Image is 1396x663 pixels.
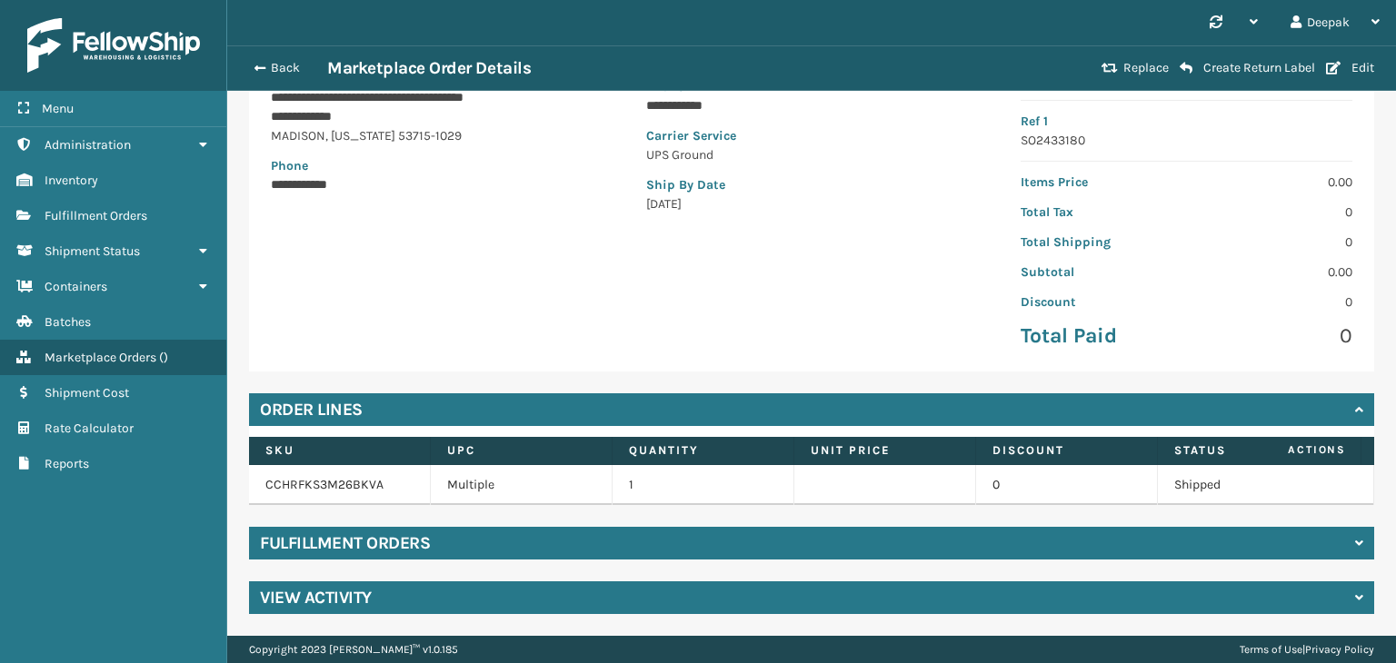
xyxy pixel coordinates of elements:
[1321,60,1380,76] button: Edit
[45,279,107,294] span: Containers
[260,399,363,421] h4: Order Lines
[1198,173,1352,192] p: 0.00
[1021,322,1175,350] p: Total Paid
[265,442,414,459] label: SKU
[271,126,603,145] p: MADISON , [US_STATE] 53715-1029
[1231,435,1357,465] span: Actions
[244,60,327,76] button: Back
[613,465,794,505] td: 1
[1326,62,1341,74] i: Edit
[1198,262,1352,282] p: 0.00
[45,385,129,401] span: Shipment Cost
[447,442,595,459] label: UPC
[1240,636,1374,663] div: |
[45,350,156,365] span: Marketplace Orders
[45,243,140,259] span: Shipment Status
[260,532,430,554] h4: Fulfillment Orders
[45,421,134,436] span: Rate Calculator
[1198,292,1352,312] p: 0
[1021,233,1175,252] p: Total Shipping
[1096,60,1174,76] button: Replace
[159,350,168,365] span: ( )
[27,18,200,73] img: logo
[45,314,91,330] span: Batches
[1305,643,1374,656] a: Privacy Policy
[1198,203,1352,222] p: 0
[1021,112,1352,131] p: Ref 1
[327,57,531,79] h3: Marketplace Order Details
[431,465,613,505] td: Multiple
[1021,203,1175,222] p: Total Tax
[1021,292,1175,312] p: Discount
[1198,233,1352,252] p: 0
[811,442,959,459] label: Unit Price
[646,145,978,164] p: UPS Ground
[646,126,978,145] p: Carrier Service
[1180,61,1192,75] i: Create Return Label
[646,175,978,194] p: Ship By Date
[45,173,98,188] span: Inventory
[1174,442,1322,459] label: Status
[271,156,603,175] p: Phone
[260,587,372,609] h4: View Activity
[249,636,458,663] p: Copyright 2023 [PERSON_NAME]™ v 1.0.185
[1021,262,1175,282] p: Subtotal
[42,101,74,116] span: Menu
[45,456,89,471] span: Reports
[976,465,1158,505] td: 0
[646,194,978,213] p: [DATE]
[1021,173,1175,192] p: Items Price
[1198,322,1352,350] p: 0
[1102,62,1118,74] i: Replace
[1021,131,1352,150] p: SO2433180
[265,477,384,492] a: CCHRFKS3M26BKVA
[1240,643,1302,656] a: Terms of Use
[629,442,777,459] label: Quantity
[992,442,1141,459] label: Discount
[45,208,147,223] span: Fulfillment Orders
[45,137,131,153] span: Administration
[1174,60,1321,76] button: Create Return Label
[1158,465,1340,505] td: Shipped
